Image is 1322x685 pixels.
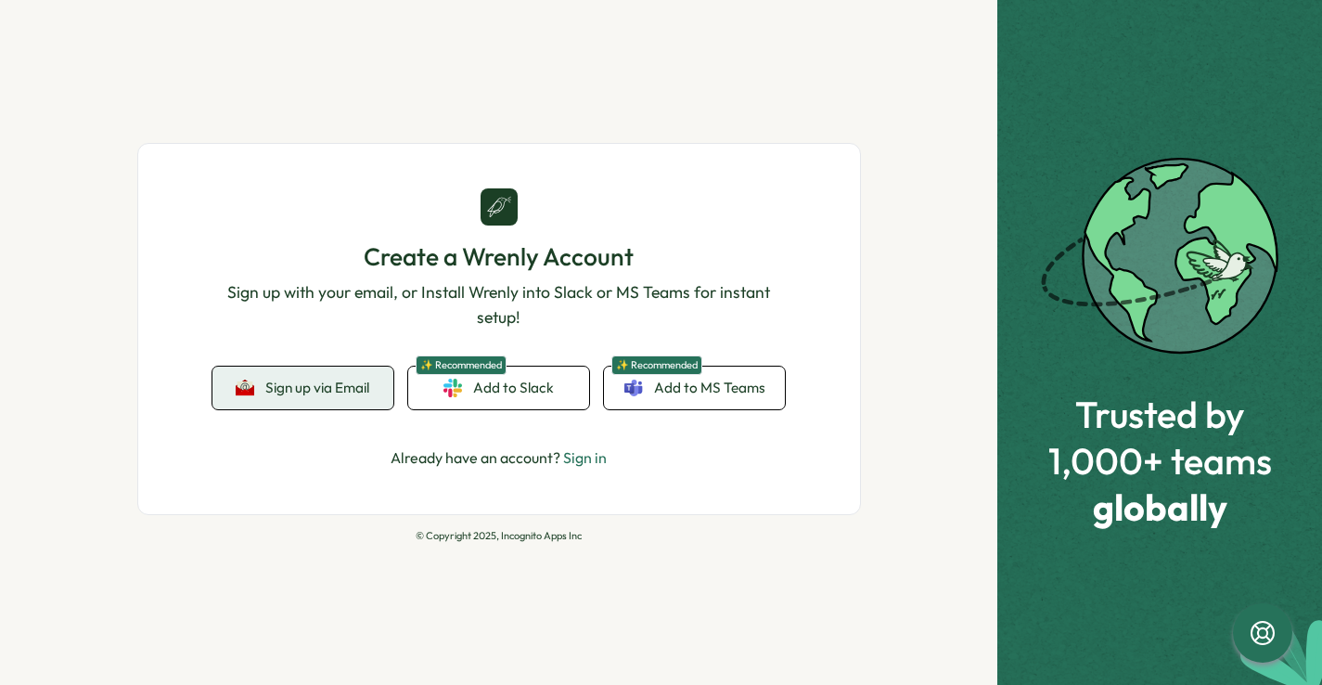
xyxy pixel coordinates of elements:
p: © Copyright 2025, Incognito Apps Inc [137,530,861,542]
a: Sign in [563,448,607,467]
a: ✨ RecommendedAdd to Slack [408,367,589,409]
p: Sign up with your email, or Install Wrenly into Slack or MS Teams for instant setup! [212,280,786,330]
h1: Create a Wrenly Account [212,240,786,273]
span: globally [1048,486,1272,527]
span: Add to Slack [473,378,554,398]
span: Add to MS Teams [654,378,765,398]
span: ✨ Recommended [611,355,702,375]
span: Sign up via Email [265,380,369,396]
button: Sign up via Email [212,367,393,409]
span: ✨ Recommended [416,355,507,375]
span: 1,000+ teams [1048,440,1272,481]
a: ✨ RecommendedAdd to MS Teams [604,367,785,409]
p: Already have an account? [391,446,607,470]
span: Trusted by [1048,394,1272,434]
